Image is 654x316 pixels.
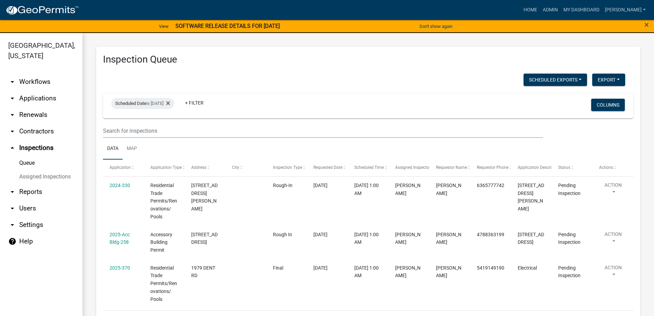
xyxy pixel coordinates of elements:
[417,21,455,32] button: Don't show again
[110,183,130,188] a: 2024-330
[8,94,16,102] i: arrow_drop_down
[395,232,421,245] span: Jeremy
[103,138,123,160] a: Data
[552,160,593,176] datatable-header-cell: Status
[8,188,16,196] i: arrow_drop_down
[436,183,461,196] span: Andrew Towe
[354,231,382,247] div: [DATE] 1:00 AM
[558,165,570,170] span: Status
[644,21,649,29] button: Close
[395,265,421,279] span: Jeremy
[599,264,627,281] button: Action
[226,160,266,176] datatable-header-cell: City
[191,165,206,170] span: Address
[185,160,226,176] datatable-header-cell: Address
[518,165,561,170] span: Application Description
[524,74,587,86] button: Scheduled Exports
[266,160,307,176] datatable-header-cell: Inspection Type
[103,160,144,176] datatable-header-cell: Application
[477,232,504,237] span: 4788363199
[540,3,561,17] a: Admin
[307,160,348,176] datatable-header-cell: Requested Date
[8,204,16,213] i: arrow_drop_down
[354,165,384,170] span: Scheduled Time
[348,160,389,176] datatable-header-cell: Scheduled Time
[8,144,16,152] i: arrow_drop_up
[592,74,625,86] button: Export
[191,183,218,211] span: 1322 HAMLIN RD
[313,265,328,271] span: 09/09/2025
[599,165,613,170] span: Actions
[436,165,467,170] span: Requestor Name
[395,183,421,196] span: Layla Kriz
[518,265,537,271] span: Electrical
[593,160,633,176] datatable-header-cell: Actions
[8,221,16,229] i: arrow_drop_down
[511,160,552,176] datatable-header-cell: Application Description
[8,111,16,119] i: arrow_drop_down
[232,165,239,170] span: City
[150,183,177,219] span: Residential Trade Permits/Renovations/ Pools
[273,183,292,188] span: Rough-In
[180,97,209,109] a: + Filter
[191,232,218,245] span: 282 HICKORY DR
[477,183,504,188] span: 6365777742
[558,265,581,279] span: Pending Inspection
[561,3,602,17] a: My Dashboard
[123,138,141,160] a: Map
[8,237,16,246] i: help
[144,160,185,176] datatable-header-cell: Application Type
[191,265,215,279] span: 1979 DENT RD
[110,265,130,271] a: 2025-370
[273,265,283,271] span: Final
[103,54,633,65] h3: Inspection Queue
[110,165,131,170] span: Application
[644,20,649,30] span: ×
[602,3,649,17] a: [PERSON_NAME]
[313,232,328,237] span: 09/09/2025
[477,165,508,170] span: Requestor Phone
[110,232,130,245] a: 2025-Acc Bldg-258
[518,183,544,211] span: 1322 HAMLIN RD
[111,98,174,109] div: is [DATE]
[8,127,16,135] i: arrow_drop_down
[273,232,292,237] span: Rough In
[436,265,461,279] span: Brandon Brown
[436,232,461,245] span: Layla Kriz
[313,183,328,188] span: 02/26/2025
[599,182,627,199] button: Action
[150,265,177,302] span: Residential Trade Permits/Renovations/ Pools
[521,3,540,17] a: Home
[103,124,543,138] input: Search for inspections
[518,232,544,245] span: 282 Hickory DR
[156,21,171,32] a: View
[389,160,429,176] datatable-header-cell: Assigned Inspector
[8,78,16,86] i: arrow_drop_down
[558,232,581,245] span: Pending Inspection
[273,165,302,170] span: Inspection Type
[354,182,382,197] div: [DATE] 1:00 AM
[150,165,182,170] span: Application Type
[591,99,625,111] button: Columns
[115,101,146,106] span: Scheduled Date
[395,165,431,170] span: Assigned Inspector
[354,264,382,280] div: [DATE] 1:00 AM
[150,232,172,253] span: Accessory Building Permit
[558,183,581,196] span: Pending Inspection
[175,23,280,29] strong: SOFTWARE RELEASE DETAILS FOR [DATE]
[599,231,627,248] button: Action
[313,165,342,170] span: Requested Date
[470,160,511,176] datatable-header-cell: Requestor Phone
[429,160,470,176] datatable-header-cell: Requestor Name
[477,265,504,271] span: 5419149190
